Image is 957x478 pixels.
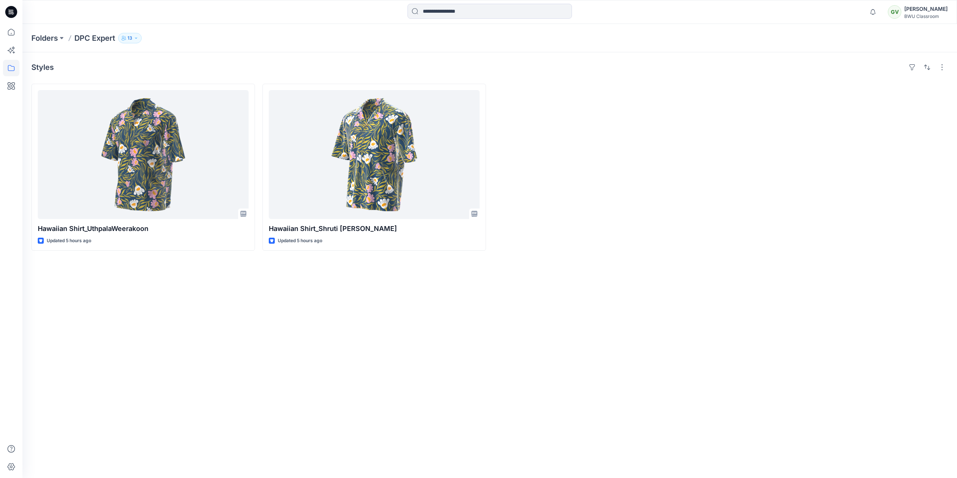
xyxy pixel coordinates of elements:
[888,5,901,19] div: GV
[904,4,948,13] div: [PERSON_NAME]
[47,237,91,245] p: Updated 5 hours ago
[904,13,948,19] div: BWU Classroom
[127,34,132,42] p: 13
[118,33,142,43] button: 13
[38,223,249,234] p: Hawaiian Shirt_UthpalaWeerakoon
[278,237,322,245] p: Updated 5 hours ago
[269,223,480,234] p: Hawaiian Shirt_Shruti [PERSON_NAME]
[74,33,115,43] p: DPC Expert
[38,90,249,219] a: Hawaiian Shirt_UthpalaWeerakoon
[31,63,54,72] h4: Styles
[31,33,58,43] a: Folders
[269,90,480,219] a: Hawaiian Shirt_Shruti Rathor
